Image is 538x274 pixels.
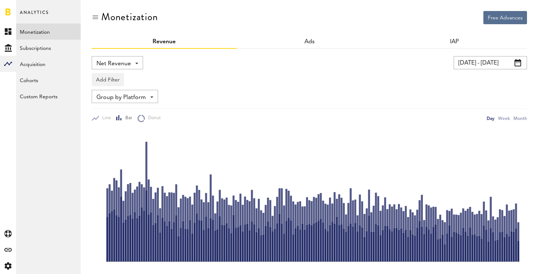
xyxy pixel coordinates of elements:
[16,72,81,88] a: Cohorts
[142,266,155,273] text: [DATE]
[96,91,146,104] span: Group by Platform
[348,266,362,273] text: [DATE]
[307,266,321,273] text: [DATE]
[92,73,124,86] button: Add Filter
[304,39,315,45] a: Ads
[16,23,81,40] a: Monetization
[101,11,158,23] div: Monetization
[98,226,103,229] text: 1K
[487,114,494,122] div: Day
[100,260,103,263] text: 0
[122,115,132,121] span: Bar
[153,39,176,45] a: Revenue
[183,266,197,273] text: [DATE]
[266,266,279,273] text: [DATE]
[99,115,111,121] span: Line
[16,88,81,104] a: Custom Reports
[98,157,103,160] text: 3K
[100,266,114,273] text: [DATE]
[389,266,403,273] text: [DATE]
[472,266,486,273] text: [DATE]
[145,115,161,121] span: Donut
[513,114,527,122] div: Month
[431,266,445,273] text: [DATE]
[483,11,527,24] button: Free Advances
[481,252,531,270] iframe: Opens a widget where you can find more information
[16,56,81,72] a: Acquisition
[16,40,81,56] a: Subscriptions
[96,58,131,70] span: Net Revenue
[498,114,510,122] div: Week
[450,39,459,45] a: IAP
[98,191,103,195] text: 2K
[224,266,238,273] text: [DATE]
[20,8,49,23] span: Analytics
